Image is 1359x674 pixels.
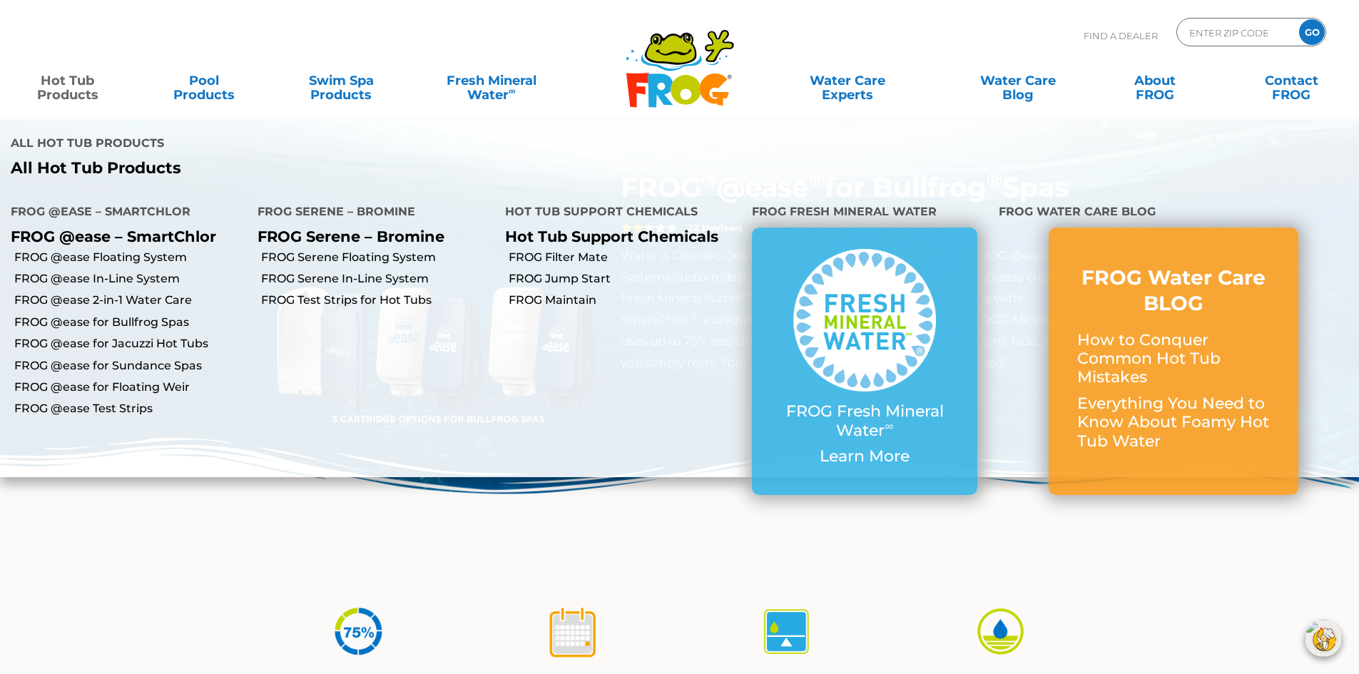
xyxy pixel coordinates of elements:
p: Learn More [780,447,949,466]
a: FROG @ease for Bullfrog Spas [14,315,247,330]
p: Find A Dealer [1084,18,1158,53]
a: FROG @ease Test Strips [14,401,247,417]
a: FROG @ease 2-in-1 Water Care [14,292,247,308]
h4: FROG Fresh Mineral Water [752,199,977,228]
h4: FROG Water Care Blog [999,199,1348,228]
a: FROG Fresh Mineral Water∞ Learn More [780,249,949,473]
a: FROG @ease Floating System [14,250,247,265]
a: FROG Water Care BLOG How to Conquer Common Hot Tub Mistakes Everything You Need to Know About Foa... [1077,265,1270,458]
a: FROG Serene Floating System [261,250,494,265]
a: FROG Maintain [509,292,741,308]
img: icon-atease-self-regulates [760,605,813,658]
a: Fresh MineralWater∞ [424,66,558,95]
a: FROG @ease In-Line System [14,271,247,287]
h3: FROG Water Care BLOG [1077,265,1270,317]
h4: FROG @ease – SmartChlor [11,199,236,228]
a: Swim SpaProducts [288,66,395,95]
input: Zip Code Form [1188,22,1284,43]
p: Everything You Need to Know About Foamy Hot Tub Water [1077,394,1270,451]
p: FROG @ease – SmartChlor [11,228,236,245]
p: FROG Fresh Mineral Water [780,402,949,440]
img: icon-atease-75percent-less [332,605,385,658]
a: AboutFROG [1101,66,1208,95]
a: FROG Test Strips for Hot Tubs [261,292,494,308]
a: Water CareExperts [761,66,934,95]
p: Hot Tub Support Chemicals [505,228,731,245]
a: Hot TubProducts [14,66,121,95]
a: Water CareBlog [964,66,1071,95]
a: FROG @ease for Jacuzzi Hot Tubs [14,336,247,352]
a: PoolProducts [151,66,258,95]
h4: All Hot Tub Products [11,131,669,159]
a: FROG Serene In-Line System [261,271,494,287]
p: FROG Serene – Bromine [258,228,483,245]
a: ContactFROG [1238,66,1345,95]
a: All Hot Tub Products [11,159,669,178]
a: FROG @ease for Floating Weir [14,379,247,395]
img: openIcon [1305,620,1342,657]
a: FROG Filter Mate [509,250,741,265]
h4: FROG Serene – Bromine [258,199,483,228]
a: FROG @ease for Sundance Spas [14,358,247,374]
h4: Hot Tub Support Chemicals [505,199,731,228]
img: icon-atease-shock-once [546,605,599,658]
a: FROG Jump Start [509,271,741,287]
sup: ∞ [509,85,516,96]
p: How to Conquer Common Hot Tub Mistakes [1077,331,1270,387]
sup: ∞ [885,419,893,433]
input: GO [1299,19,1325,45]
img: icon-atease-easy-on [974,605,1027,658]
